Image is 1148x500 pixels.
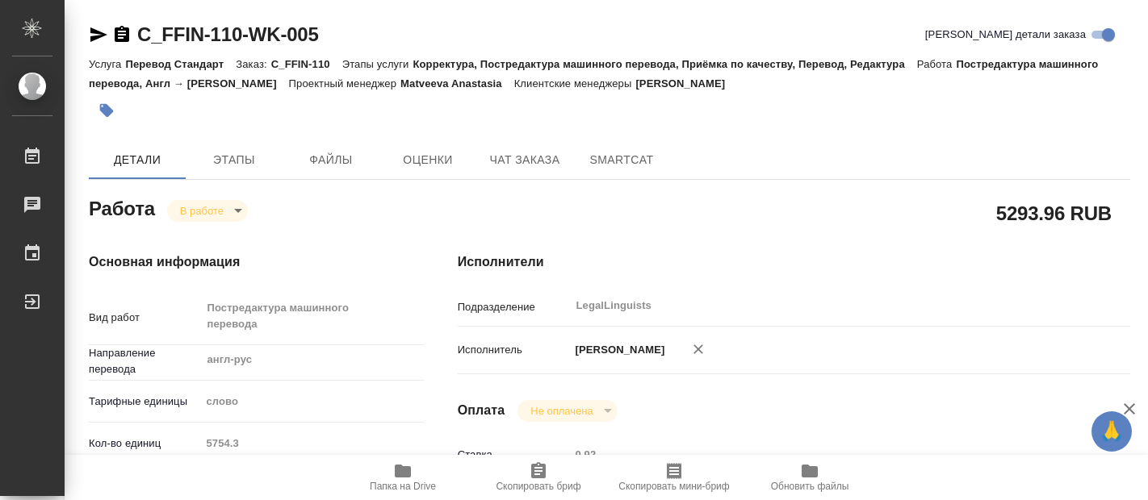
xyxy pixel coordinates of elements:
span: Обновить файлы [771,481,849,492]
div: В работе [517,400,617,422]
h4: Основная информация [89,252,393,272]
p: Перевод Стандарт [125,58,236,70]
p: Matveeva Anastasia [400,77,514,90]
span: [PERSON_NAME] детали заказа [925,27,1086,43]
div: В работе [167,200,248,222]
p: Работа [917,58,957,70]
p: Направление перевода [89,345,200,377]
span: Скопировать бриф [496,481,580,492]
button: Скопировать ссылку для ЯМессенджера [89,25,108,44]
span: Детали [98,150,176,170]
p: C_FFIN-110 [271,58,342,70]
p: [PERSON_NAME] [635,77,737,90]
p: Клиентские менеджеры [514,77,636,90]
span: Чат заказа [486,150,564,170]
p: Исполнитель [458,342,570,358]
p: Этапы услуги [342,58,413,70]
p: Услуга [89,58,125,70]
span: Папка на Drive [370,481,436,492]
button: Добавить тэг [89,93,124,128]
h4: Исполнители [458,252,1130,272]
button: 🙏 [1091,411,1132,452]
p: Заказ: [236,58,270,70]
button: Скопировать мини-бриф [606,455,742,500]
span: Скопировать мини-бриф [618,481,729,492]
p: Ставка [458,447,570,463]
button: Папка на Drive [335,455,471,500]
span: Оценки [389,150,467,170]
button: Скопировать ссылку [112,25,132,44]
p: Кол-во единиц [89,435,200,452]
button: В работе [175,204,228,218]
button: Обновить файлы [742,455,878,500]
span: Этапы [195,150,273,170]
p: Корректура, Постредактура машинного перевода, Приёмка по качеству, Перевод, Редактура [413,58,916,70]
h4: Оплата [458,401,505,420]
a: C_FFIN-110-WK-005 [137,23,319,45]
button: Не оплачена [526,404,597,418]
span: Файлы [292,150,370,170]
h2: 5293.96 RUB [996,199,1112,227]
h2: Работа [89,193,155,222]
span: 🙏 [1098,415,1125,448]
span: SmartCat [583,150,660,170]
div: слово [200,388,424,415]
p: Подразделение [458,299,570,315]
button: Удалить исполнителя [681,331,716,367]
p: Проектный менеджер [289,77,400,90]
p: Вид работ [89,310,200,326]
button: Скопировать бриф [471,455,606,500]
input: Пустое поле [200,431,424,455]
input: Пустое поле [570,443,1075,466]
p: [PERSON_NAME] [570,342,665,358]
p: Тарифные единицы [89,394,200,410]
